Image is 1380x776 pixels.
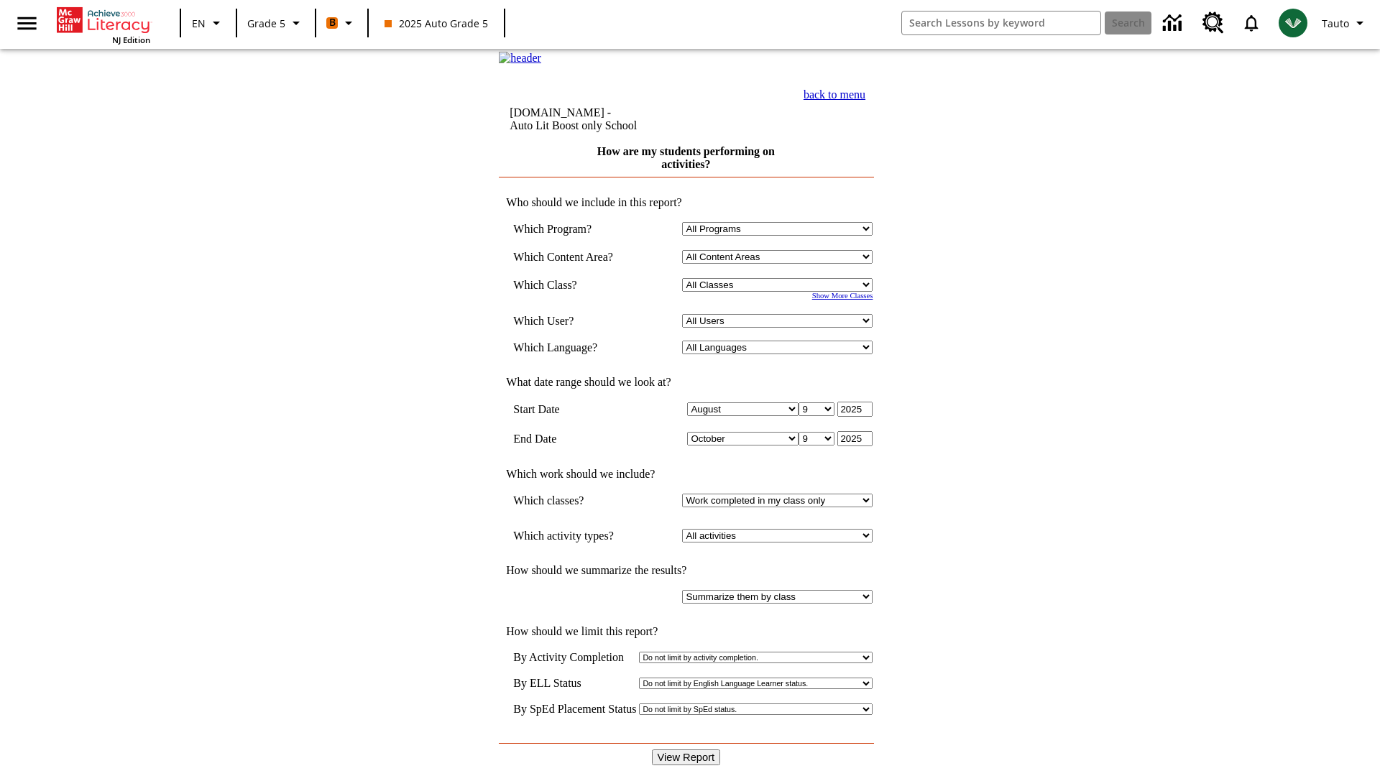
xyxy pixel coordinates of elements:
input: View Report [652,749,721,765]
span: B [329,14,336,32]
button: Profile/Settings [1316,10,1374,36]
button: Grade: Grade 5, Select a grade [241,10,310,36]
span: NJ Edition [112,34,150,45]
a: Data Center [1154,4,1194,43]
td: Who should we include in this report? [499,196,873,209]
button: Open side menu [6,2,48,45]
button: Language: EN, Select a language [185,10,231,36]
td: How should we limit this report? [499,625,873,638]
button: Select a new avatar [1270,4,1316,42]
a: Notifications [1233,4,1270,42]
td: Which activity types? [513,529,634,542]
a: Resource Center, Will open in new tab [1194,4,1233,42]
td: By Activity Completion [513,651,636,664]
img: avatar image [1279,9,1307,37]
span: Tauto [1322,16,1349,31]
td: Which work should we include? [499,468,873,481]
nobr: Which Content Area? [513,251,613,263]
a: back to menu [804,88,865,101]
span: EN [192,16,206,31]
nobr: Auto Lit Boost only School [510,119,637,131]
span: 2025 Auto Grade 5 [385,16,488,31]
a: How are my students performing on activities? [597,145,775,170]
td: Which classes? [513,494,634,507]
td: Start Date [513,402,634,417]
td: Which Program? [513,222,634,236]
span: Grade 5 [247,16,285,31]
td: By ELL Status [513,677,636,690]
a: Show More Classes [812,292,873,300]
td: End Date [513,431,634,446]
input: search field [902,11,1100,34]
td: Which Class? [513,278,634,292]
img: header [499,52,541,65]
td: How should we summarize the results? [499,564,873,577]
div: Home [57,4,150,45]
button: Boost Class color is orange. Change class color [321,10,363,36]
td: [DOMAIN_NAME] - [510,106,729,132]
td: Which Language? [513,341,634,354]
td: Which User? [513,314,634,328]
td: By SpEd Placement Status [513,703,636,716]
td: What date range should we look at? [499,376,873,389]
